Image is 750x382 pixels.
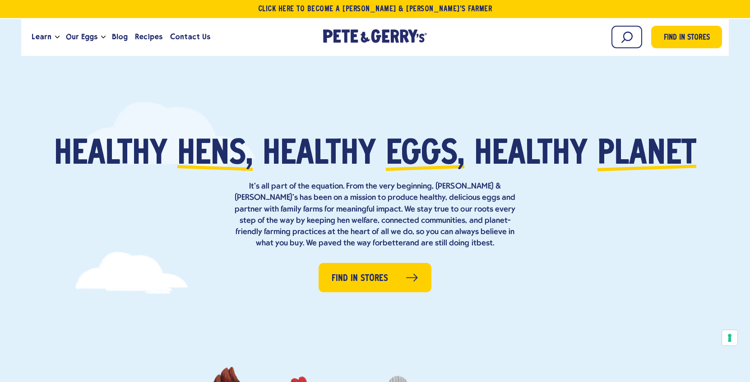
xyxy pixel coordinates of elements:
a: Blog [108,25,131,49]
span: Our Eggs [66,31,97,42]
span: Blog [112,31,128,42]
button: Open the dropdown menu for Our Eggs [101,36,106,39]
span: healthy [263,138,376,172]
span: healthy [474,138,588,172]
span: hens, [177,138,253,172]
a: Recipes [131,25,166,49]
button: Open the dropdown menu for Learn [55,36,60,39]
span: Recipes [135,31,162,42]
span: Healthy [54,138,167,172]
a: Find in Stores [319,263,431,292]
a: Find in Stores [651,26,722,48]
input: Search [611,26,642,48]
strong: better [383,239,406,248]
a: Learn [28,25,55,49]
span: Learn [32,31,51,42]
span: Find in Stores [664,32,710,44]
span: planet [597,138,696,172]
span: Find in Stores [332,272,388,285]
span: eggs, [386,138,464,172]
button: Your consent preferences for tracking technologies [722,330,737,345]
span: Contact Us [170,31,210,42]
a: Contact Us [167,25,214,49]
p: It’s all part of the equation. From the very beginning, [PERSON_NAME] & [PERSON_NAME]’s has been ... [231,181,519,249]
strong: best [477,239,493,248]
a: Our Eggs [62,25,101,49]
